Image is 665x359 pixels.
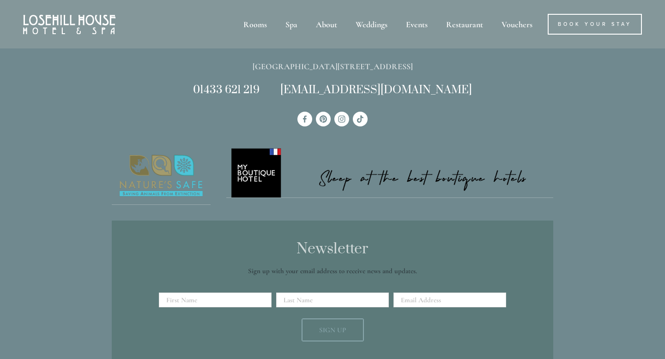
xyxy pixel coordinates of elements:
[159,293,272,307] input: First Name
[297,112,312,126] a: Losehill House Hotel & Spa
[112,60,553,74] p: [GEOGRAPHIC_DATA][STREET_ADDRESS]
[334,112,349,126] a: Instagram
[226,147,554,198] img: My Boutique Hotel - Logo
[316,112,331,126] a: Pinterest
[398,14,436,35] div: Events
[353,112,368,126] a: TikTok
[319,326,346,334] span: Sign Up
[276,293,389,307] input: Last Name
[302,318,364,341] button: Sign Up
[393,293,506,307] input: Email Address
[280,83,472,97] a: [EMAIL_ADDRESS][DOMAIN_NAME]
[193,83,260,97] a: 01433 621 219
[162,265,503,276] p: Sign up with your email address to receive news and updates.
[235,14,275,35] div: Rooms
[226,147,554,198] a: My Boutique Hotel - Logo
[23,15,115,34] img: Losehill House
[162,241,503,257] h2: Newsletter
[112,147,211,205] img: Nature's Safe - Logo
[308,14,345,35] div: About
[347,14,396,35] div: Weddings
[438,14,491,35] div: Restaurant
[277,14,306,35] div: Spa
[548,14,642,35] a: Book Your Stay
[493,14,541,35] a: Vouchers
